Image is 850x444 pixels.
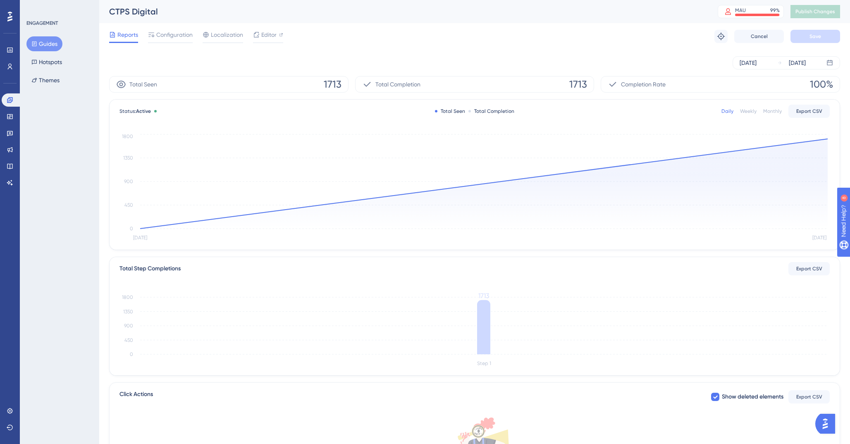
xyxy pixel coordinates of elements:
[122,134,133,139] tspan: 1800
[19,2,52,12] span: Need Help?
[119,108,151,115] span: Status:
[130,226,133,232] tspan: 0
[740,108,757,115] div: Weekly
[721,108,733,115] div: Daily
[812,235,826,241] tspan: [DATE]
[788,390,830,403] button: Export CSV
[117,30,138,40] span: Reports
[435,108,465,115] div: Total Seen
[477,360,491,366] tspan: Step 1
[375,79,420,89] span: Total Completion
[569,78,587,91] span: 1713
[136,108,151,114] span: Active
[129,79,157,89] span: Total Seen
[124,202,133,208] tspan: 450
[788,105,830,118] button: Export CSV
[796,108,822,115] span: Export CSV
[735,7,746,14] div: MAU
[790,5,840,18] button: Publish Changes
[211,30,243,40] span: Localization
[763,108,782,115] div: Monthly
[796,265,822,272] span: Export CSV
[468,108,514,115] div: Total Completion
[26,55,67,69] button: Hotspots
[122,294,133,300] tspan: 1800
[621,79,666,89] span: Completion Rate
[123,309,133,315] tspan: 1350
[789,58,806,68] div: [DATE]
[478,292,489,300] tspan: 1713
[124,337,133,343] tspan: 450
[788,262,830,275] button: Export CSV
[751,33,768,40] span: Cancel
[119,389,153,404] span: Click Actions
[261,30,277,40] span: Editor
[790,30,840,43] button: Save
[26,36,62,51] button: Guides
[123,155,133,161] tspan: 1350
[809,33,821,40] span: Save
[26,73,64,88] button: Themes
[26,20,58,26] div: ENGAGEMENT
[57,4,60,11] div: 8
[109,6,697,17] div: CTPS Digital
[124,179,133,184] tspan: 900
[324,78,341,91] span: 1713
[795,8,835,15] span: Publish Changes
[130,351,133,357] tspan: 0
[810,78,833,91] span: 100%
[119,264,181,274] div: Total Step Completions
[770,7,780,14] div: 99 %
[133,235,147,241] tspan: [DATE]
[156,30,193,40] span: Configuration
[796,394,822,400] span: Export CSV
[124,323,133,329] tspan: 900
[734,30,784,43] button: Cancel
[740,58,757,68] div: [DATE]
[815,411,840,436] iframe: UserGuiding AI Assistant Launcher
[722,392,783,402] span: Show deleted elements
